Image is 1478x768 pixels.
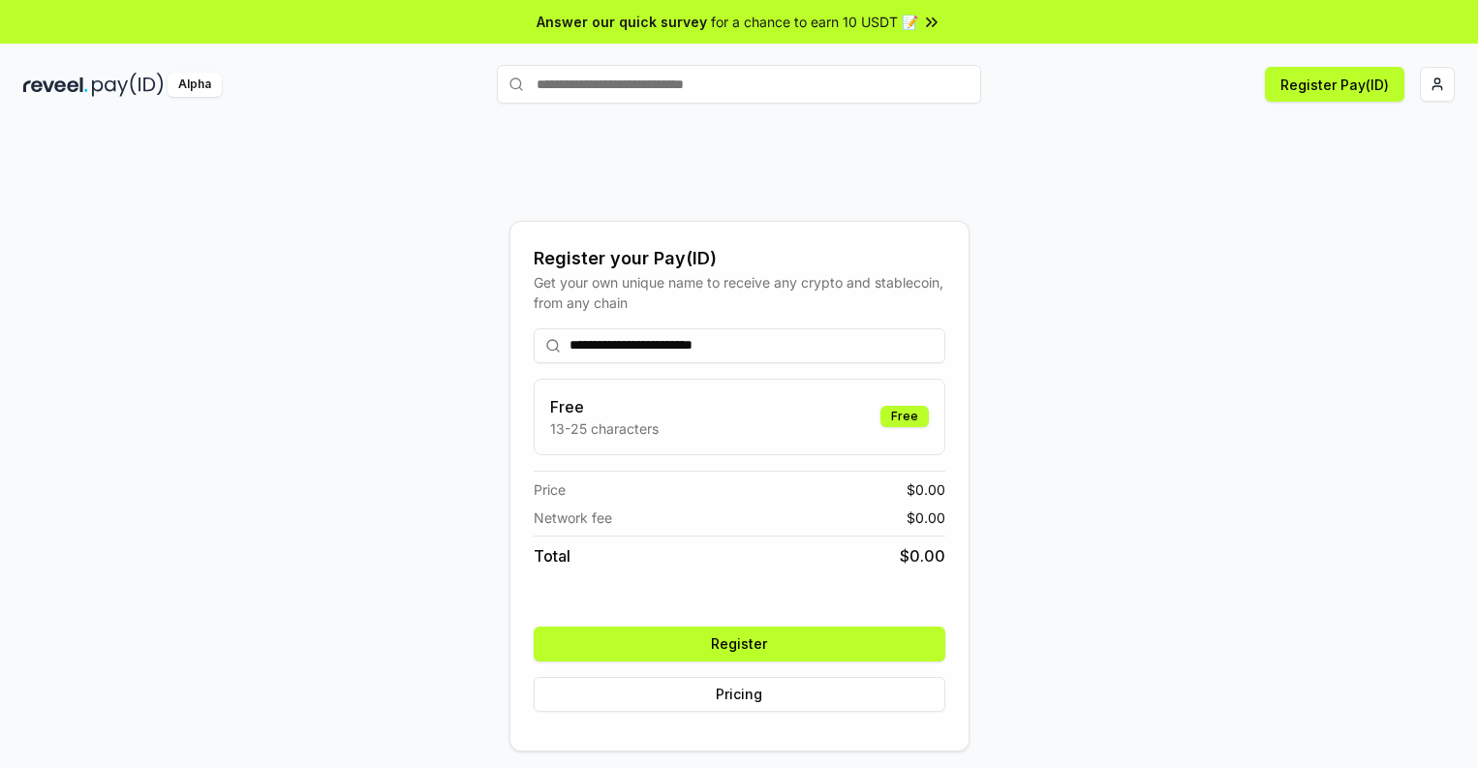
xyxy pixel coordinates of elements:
[537,12,707,32] span: Answer our quick survey
[550,395,659,418] h3: Free
[534,272,945,313] div: Get your own unique name to receive any crypto and stablecoin, from any chain
[534,627,945,661] button: Register
[534,677,945,712] button: Pricing
[1265,67,1404,102] button: Register Pay(ID)
[534,507,612,528] span: Network fee
[907,507,945,528] span: $ 0.00
[534,245,945,272] div: Register your Pay(ID)
[92,73,164,97] img: pay_id
[900,544,945,568] span: $ 0.00
[23,73,88,97] img: reveel_dark
[168,73,222,97] div: Alpha
[534,479,566,500] span: Price
[550,418,659,439] p: 13-25 characters
[711,12,918,32] span: for a chance to earn 10 USDT 📝
[880,406,929,427] div: Free
[907,479,945,500] span: $ 0.00
[534,544,570,568] span: Total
